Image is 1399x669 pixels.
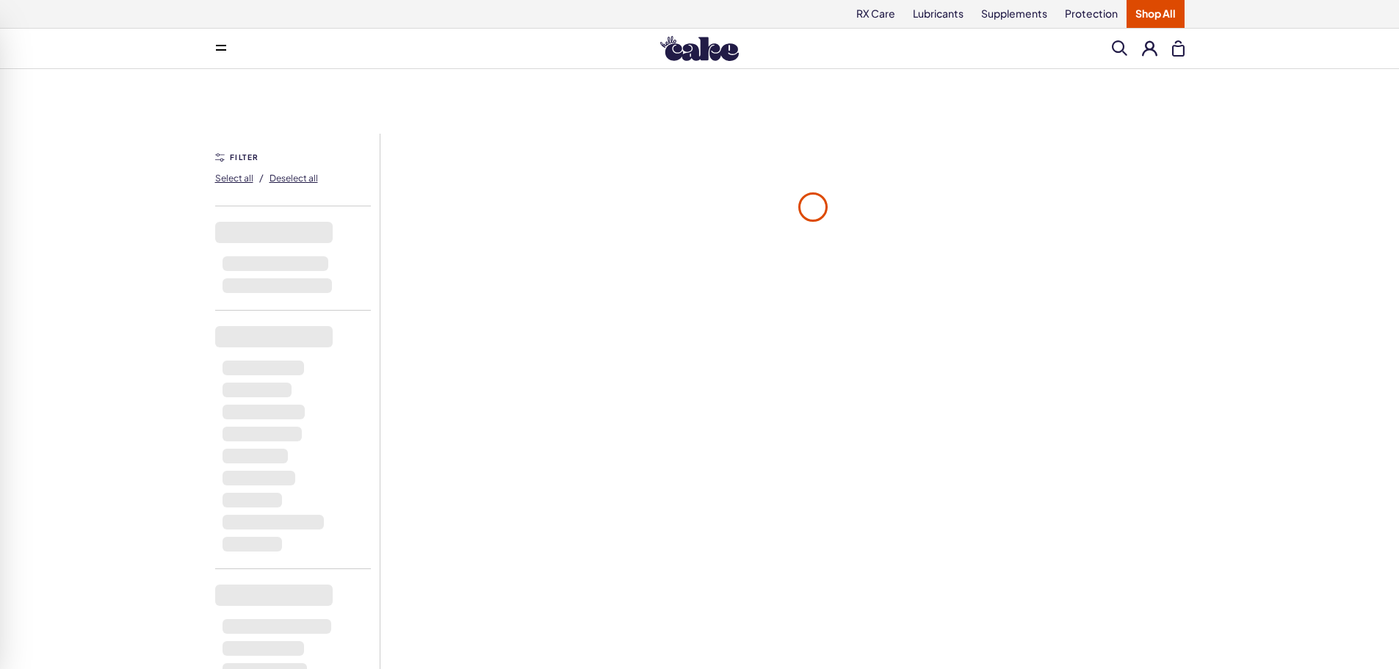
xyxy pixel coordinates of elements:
span: Deselect all [270,173,318,184]
button: Deselect all [270,166,318,189]
span: / [259,171,264,184]
span: Select all [215,173,253,184]
img: Hello Cake [660,36,739,61]
button: Select all [215,166,253,189]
